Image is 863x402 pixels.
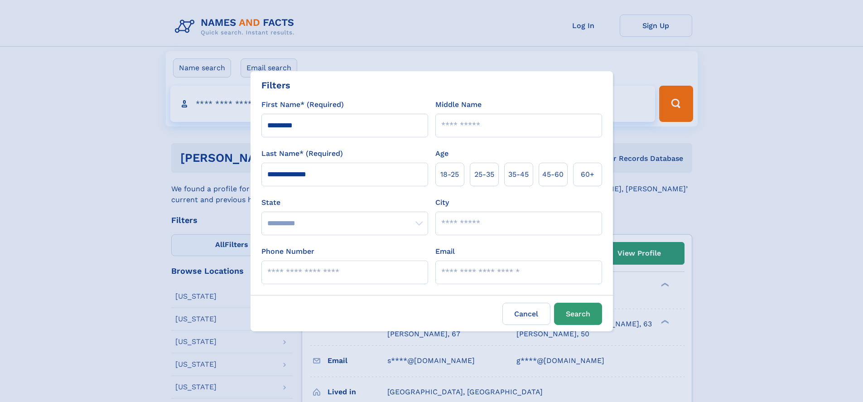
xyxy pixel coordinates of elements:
[508,169,529,180] span: 35‑45
[581,169,594,180] span: 60+
[261,246,314,257] label: Phone Number
[502,303,550,325] label: Cancel
[261,78,290,92] div: Filters
[435,99,482,110] label: Middle Name
[261,99,344,110] label: First Name* (Required)
[474,169,494,180] span: 25‑35
[261,197,428,208] label: State
[440,169,459,180] span: 18‑25
[435,197,449,208] label: City
[554,303,602,325] button: Search
[261,148,343,159] label: Last Name* (Required)
[435,148,448,159] label: Age
[435,246,455,257] label: Email
[542,169,564,180] span: 45‑60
